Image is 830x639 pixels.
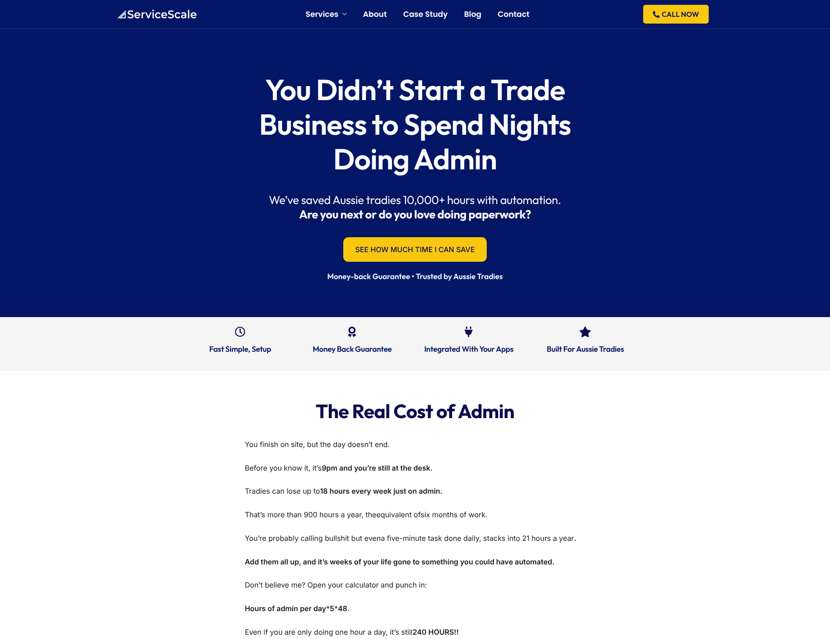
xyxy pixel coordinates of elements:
b: 48 [338,604,348,613]
h1: You Didn’t Start a Trade Business to Spend Nights Doing Admin [233,72,596,176]
img: ServiceScale logo representing business automation for tradies [117,10,197,19]
p: Tradies can lose up to [245,485,585,498]
span: Integrated With Your Apps [424,345,513,354]
p: You’re probably calling bullshit but even [245,532,585,545]
a: Blog [464,11,481,18]
p: Don’t believe me? Open your calculator and punch in: [245,579,585,591]
span: a five-minute task done daily, stacks into 21 hours a year [381,534,574,543]
span: Fast Simple, Setup [209,345,271,354]
b: Add them all up, and it’s weeks of your life gone to something you could have automated. [245,557,554,566]
p: Before you know it, it’s [245,462,585,474]
h2: The Real Cost of Admin [245,400,585,423]
a: CALL NOW [643,5,709,24]
span: Are you next or do you love doing paperwork? [299,207,531,222]
a: ServiceScale logo representing business automation for tradies [117,9,197,18]
a: Contact [498,11,530,18]
a: Services [306,11,347,18]
b: 5 [330,604,334,613]
span: CALL NOW [662,11,699,18]
b: 240 HOURS!! [413,627,459,637]
b: . [574,534,576,543]
span: equivalent of [376,510,421,519]
b: Hours of admin per day [245,604,326,613]
span: See How Much Time I Can Save [355,246,475,253]
h6: Money-back Guarantee • Trusted by Aussie Tradies [233,271,596,282]
strong: 18 hours every week just on admin. [320,486,442,496]
p: That’s more than 900 hours a year, the [245,509,585,521]
h3: We’ve saved Aussie tradies 10,000+ hours with automation. [233,193,596,222]
span: six months of work. [376,510,488,519]
span: Money Back Guarantee [312,345,391,354]
a: See How Much Time I Can Save [343,237,487,262]
a: About [363,11,387,18]
p: You finish on site, but the day doesn’t end. [245,438,585,451]
a: Case Study [403,11,448,18]
span: Built For Aussie Tradies [547,345,624,354]
strong: 9pm and you’re still at the desk. [322,463,432,473]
